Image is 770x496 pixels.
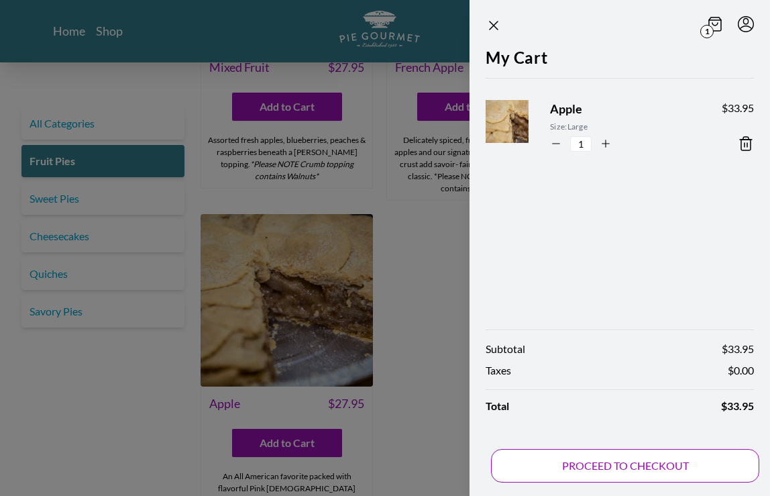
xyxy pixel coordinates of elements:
[486,341,525,357] span: Subtotal
[738,16,754,32] button: Menu
[550,121,700,133] span: Size: Large
[486,46,754,78] h2: My Cart
[722,341,754,357] span: $ 33.95
[491,449,759,483] button: PROCEED TO CHECKOUT
[550,100,700,118] span: Apple
[486,362,511,379] span: Taxes
[728,362,754,379] span: $ 0.00
[722,100,754,116] span: $ 33.95
[486,398,509,414] span: Total
[721,398,754,414] span: $ 33.95
[486,17,502,34] button: Close panel
[479,87,561,169] img: Product Image
[700,25,714,38] span: 1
